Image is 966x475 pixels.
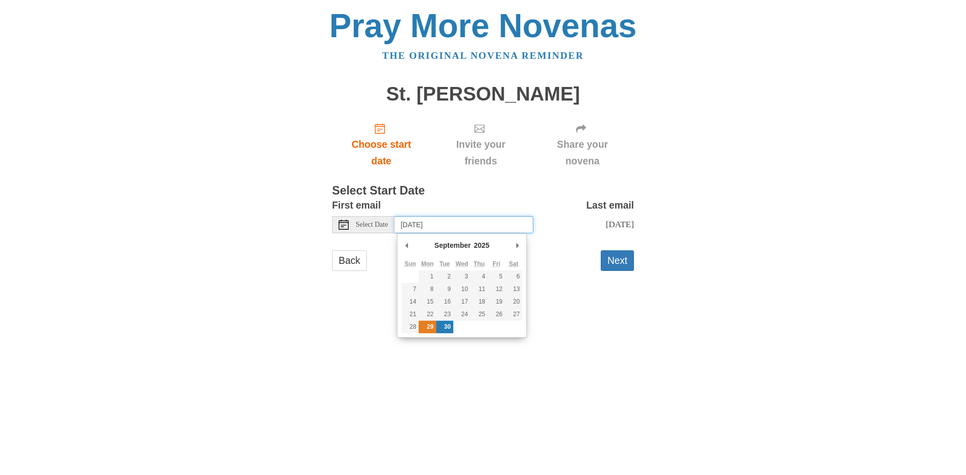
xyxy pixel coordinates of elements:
[332,184,634,198] h3: Select Start Date
[453,283,470,296] button: 10
[488,296,505,308] button: 19
[505,270,522,283] button: 6
[472,238,491,253] div: 2025
[505,308,522,321] button: 27
[531,115,634,174] div: Click "Next" to confirm your start date first.
[436,296,453,308] button: 16
[436,270,453,283] button: 2
[332,250,367,271] a: Back
[470,283,488,296] button: 11
[453,296,470,308] button: 17
[382,50,584,61] a: The original novena reminder
[473,260,485,267] abbr: Thursday
[488,270,505,283] button: 5
[421,260,434,267] abbr: Monday
[332,83,634,105] h1: St. [PERSON_NAME]
[436,321,453,333] button: 30
[470,270,488,283] button: 4
[606,219,634,229] span: [DATE]
[330,7,637,44] a: Pray More Novenas
[436,283,453,296] button: 9
[470,308,488,321] button: 25
[456,260,468,267] abbr: Wednesday
[440,260,450,267] abbr: Tuesday
[505,283,522,296] button: 13
[405,260,416,267] abbr: Sunday
[332,197,381,214] label: First email
[436,308,453,321] button: 23
[488,308,505,321] button: 26
[453,308,470,321] button: 24
[419,321,436,333] button: 29
[419,296,436,308] button: 15
[433,238,472,253] div: September
[441,136,521,169] span: Invite your friends
[419,308,436,321] button: 22
[332,115,431,174] a: Choose start date
[394,216,533,233] input: Use the arrow keys to pick a date
[419,270,436,283] button: 1
[541,136,624,169] span: Share your novena
[488,283,505,296] button: 12
[431,115,531,174] div: Click "Next" to confirm your start date first.
[401,296,419,308] button: 14
[505,296,522,308] button: 20
[356,221,388,228] span: Select Date
[470,296,488,308] button: 18
[342,136,421,169] span: Choose start date
[401,238,412,253] button: Previous Month
[509,260,519,267] abbr: Saturday
[493,260,500,267] abbr: Friday
[512,238,522,253] button: Next Month
[453,270,470,283] button: 3
[401,308,419,321] button: 21
[601,250,634,271] button: Next
[586,197,634,214] label: Last email
[401,321,419,333] button: 28
[419,283,436,296] button: 8
[401,283,419,296] button: 7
